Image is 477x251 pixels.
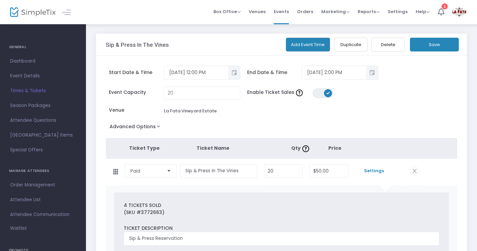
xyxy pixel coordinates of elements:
span: Start Date & Time [109,69,163,76]
img: question-mark [302,145,309,152]
span: Box Office [213,8,241,15]
span: Ticket Name [197,145,230,151]
span: Orders [297,3,313,20]
h4: MANAGE ATTENDEES [9,164,77,178]
span: Settings [388,3,408,20]
span: [GEOGRAPHIC_DATA] Items [10,131,76,140]
span: Marketing [321,8,350,15]
span: Attendee Questions [10,116,76,125]
span: Reports [358,8,380,15]
button: Save [410,38,459,51]
input: Select date & time [164,67,228,78]
div: 1 [442,3,448,9]
input: Enter ticket description [124,232,439,246]
button: Select [164,165,174,177]
input: Select date & time [302,67,366,78]
span: Events [274,3,289,20]
button: Advanced Options [106,122,167,134]
span: Waitlist [10,225,27,232]
button: Toggle popup [366,66,378,79]
img: question-mark [296,89,303,96]
span: Dashboard [10,57,76,66]
label: Ticket Description [124,225,173,232]
span: End Date & Time [247,69,302,76]
span: Help [416,8,430,15]
span: Ticket Type [129,145,160,151]
span: Settings [355,168,393,174]
button: Delete [371,38,405,51]
label: (SKU #3772663) [124,209,165,216]
input: Enter a ticket type name. e.g. General Admission [180,164,257,178]
span: Paid [130,168,161,174]
button: Duplicate [334,38,368,51]
span: Times & Tickets [10,86,76,95]
span: Season Packages [10,101,76,110]
span: Qty [291,145,311,151]
span: Venue [109,107,163,114]
button: Add Event Time [286,38,330,51]
span: Enable Ticket Sales [247,89,313,96]
span: Attendee Communication [10,210,76,219]
span: Event Capacity [109,89,163,96]
span: ON [326,91,330,95]
span: Special Offers [10,146,76,154]
h4: GENERAL [9,40,77,54]
span: Event Details [10,72,76,80]
span: Venues [249,3,266,20]
span: Order Management [10,181,76,189]
div: La Fata Vineyard Estate [164,108,217,114]
button: Toggle popup [228,66,240,79]
h3: Sip & Press In The Vines [106,41,169,48]
input: Price [310,165,348,177]
span: Price [328,145,341,151]
label: 4 Tickets sold [124,202,161,209]
span: Attendee List [10,195,76,204]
